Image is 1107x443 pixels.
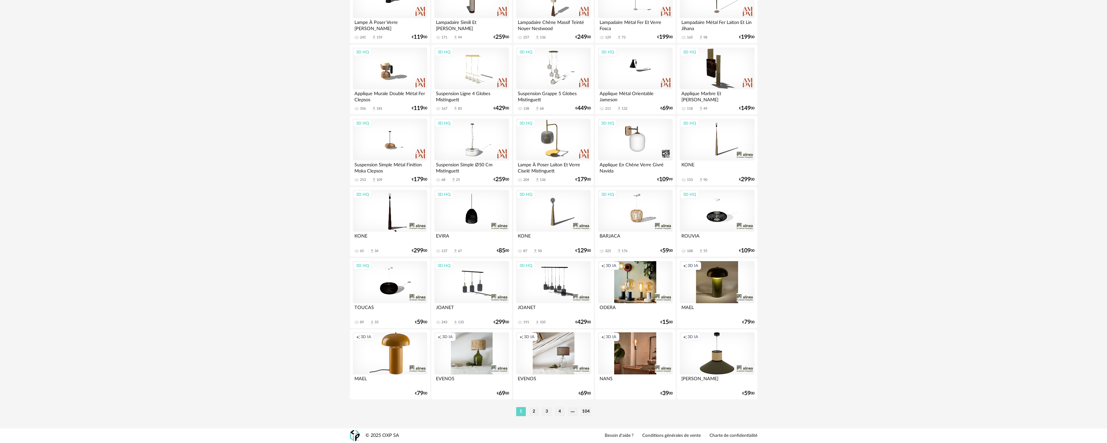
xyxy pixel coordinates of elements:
div: 3D HQ [680,190,699,199]
div: 356 [360,106,366,111]
div: MAEL [680,303,754,316]
div: € 00 [497,249,509,253]
a: 3D HQ KONE 153 Download icon 90 €29900 [677,116,757,186]
div: 165 [687,35,693,40]
li: 3 [542,407,552,416]
span: 109 [659,177,669,182]
span: 59 [662,249,669,253]
a: Conditions générales de vente [642,433,701,439]
div: Lampadaire Métal Fer Et Verre Fosca [598,18,672,31]
div: 3D HQ [353,190,372,199]
div: 204 [523,178,529,182]
div: 68 [540,106,544,111]
div: 136 [540,178,546,182]
span: 3D IA [606,263,616,268]
div: KONE [680,161,754,173]
span: 15 [662,320,669,325]
div: 325 [605,249,611,253]
div: Suspension Ligne 4 Globes Mistinguett [434,89,509,102]
div: € 00 [412,177,427,182]
span: 119 [414,106,423,111]
a: Creation icon 3D IA EVENOS €6900 [431,329,512,399]
span: Download icon [453,35,458,40]
div: MAEL [353,374,427,387]
a: 3D HQ KONE 87 Download icon 50 €12900 [513,187,593,257]
span: Download icon [617,249,622,253]
div: 94 [458,35,462,40]
span: 69 [581,391,587,396]
span: Download icon [372,35,376,40]
a: Creation icon 3D IA EVENOS €6900 [513,329,593,399]
div: € 00 [494,320,509,325]
div: 3D HQ [516,119,535,127]
div: 118 [687,106,693,111]
div: 3D HQ [598,48,617,56]
div: € 00 [660,249,673,253]
a: Creation icon 3D IA MAEL €7900 [350,329,430,399]
span: 59 [744,391,751,396]
a: 3D HQ KONE 65 Download icon 34 €29900 [350,187,430,257]
div: [PERSON_NAME] [680,374,754,387]
div: 65 [360,249,364,253]
div: 138 [523,106,529,111]
span: Download icon [451,177,456,182]
a: 3D HQ Suspension Grappe 5 Globes Mistinguett 138 Download icon 68 €44900 [513,45,593,115]
a: Besoin d'aide ? [605,433,634,439]
div: € 00 [412,106,427,111]
a: 3D HQ TOUCAS 89 Download icon 33 €5900 [350,258,430,328]
div: 176 [622,249,627,253]
span: 199 [741,35,751,39]
div: € 00 [575,35,591,39]
a: Creation icon 3D IA ODERA €1500 [595,258,675,328]
a: 3D HQ Applique En Chêne Verre Givré Navida €10999 [595,116,675,186]
span: 299 [414,249,423,253]
div: € 00 [494,106,509,111]
div: ROUVIA [680,232,754,245]
div: EVENOS [516,374,591,387]
span: Download icon [370,320,374,325]
div: € 00 [660,391,673,396]
span: Download icon [617,35,622,40]
div: € 00 [657,35,673,39]
a: 3D HQ Applique Marbre Et [PERSON_NAME] 118 Download icon 49 €14900 [677,45,757,115]
div: 3D HQ [353,119,372,127]
li: 2 [529,407,539,416]
div: BARJACA [598,232,672,245]
div: € 00 [494,177,509,182]
span: 3D IA [524,334,535,339]
div: 49 [703,106,707,111]
div: 245 [360,35,366,40]
div: € 00 [415,391,427,396]
div: € 00 [742,391,754,396]
div: € 00 [412,35,427,39]
div: 129 [605,35,611,40]
span: Download icon [699,35,703,40]
span: 129 [577,249,587,253]
div: 109 [376,178,382,182]
div: € 00 [575,177,591,182]
span: Download icon [617,106,622,111]
div: 108 [687,249,693,253]
div: Applique Métal Orientable Jameson [598,89,672,102]
span: Download icon [535,35,540,40]
a: 3D HQ Lampe À Poser Laiton Et Verre Ciselé Mistinguett 204 Download icon 136 €17900 [513,116,593,186]
div: € 00 [575,320,591,325]
span: Creation icon [601,334,605,339]
div: 257 [523,35,529,40]
div: € 00 [739,249,754,253]
span: Creation icon [438,334,441,339]
div: 153 [687,178,693,182]
div: Lampadaire Métal Fer Laiton Et Lin Jihana [680,18,754,31]
div: 3D HQ [516,190,535,199]
div: 3D HQ [598,190,617,199]
div: € 00 [660,106,673,111]
div: 243 [441,320,447,325]
a: Charte de confidentialité [710,433,757,439]
div: NANS [598,374,672,387]
div: 171 [441,35,447,40]
span: Creation icon [683,334,687,339]
span: Download icon [535,320,540,325]
div: 3D HQ [435,48,453,56]
span: 149 [741,106,751,111]
div: 132 [622,106,627,111]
